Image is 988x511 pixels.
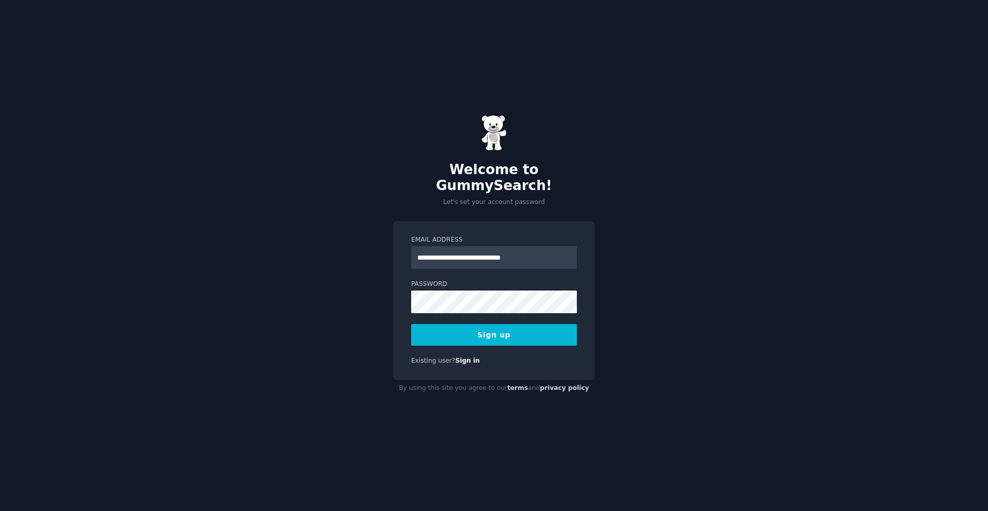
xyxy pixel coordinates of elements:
div: By using this site you agree to our and [393,380,595,397]
p: Let's set your account password [393,198,595,207]
a: terms [507,384,528,391]
a: Sign in [455,357,480,364]
label: Password [411,280,577,289]
a: privacy policy [540,384,589,391]
button: Sign up [411,324,577,346]
label: Email Address [411,235,577,245]
span: Existing user? [411,357,455,364]
h2: Welcome to GummySearch! [393,162,595,194]
img: Gummy Bear [481,115,507,151]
